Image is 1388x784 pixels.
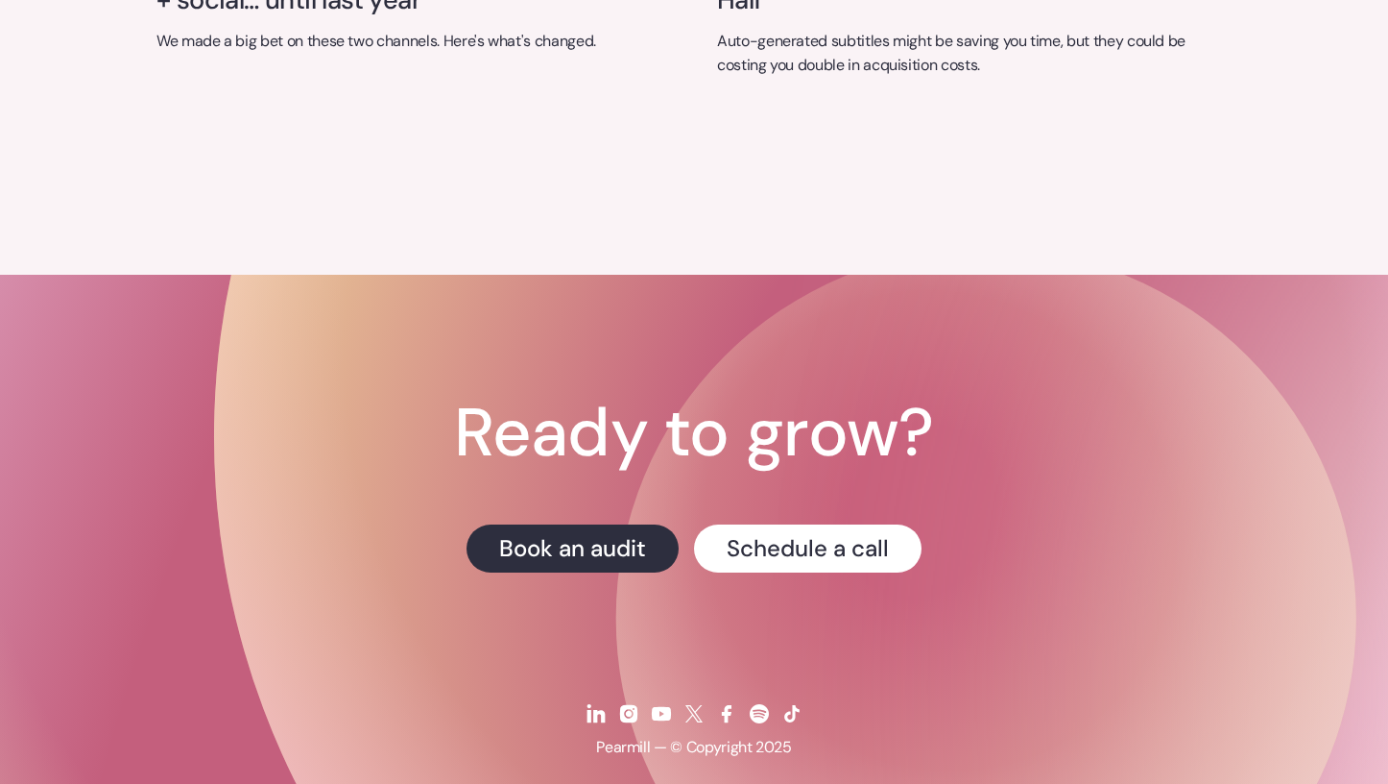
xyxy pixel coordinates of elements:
a: Facebook icon [712,690,741,738]
p: We made a big bet on these two channels. Here's what's changed. [156,30,671,54]
img: Instagram icon [617,702,640,725]
img: Tiktok icon [780,702,803,725]
a: Schedule a call [694,525,921,573]
img: Facebook icon [715,702,738,725]
a: Spotify icon [745,690,774,738]
p: Auto-generated subtitles might be saving you time, but they could be costing you double in acquis... [717,30,1232,78]
img: Youtube icon [650,702,673,725]
a: Linkedin icon [582,690,610,738]
a: Book an audit [467,525,679,573]
a: Instagram icon [614,690,643,738]
p: Pearmill — © Copyright 2025 [596,738,792,758]
img: Spotify icon [748,702,771,725]
a: Tiktok icon [778,690,806,738]
h1: Ready to grow? [454,400,933,467]
a: Youtube icon [647,690,676,738]
img: Linkedin icon [585,702,608,725]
